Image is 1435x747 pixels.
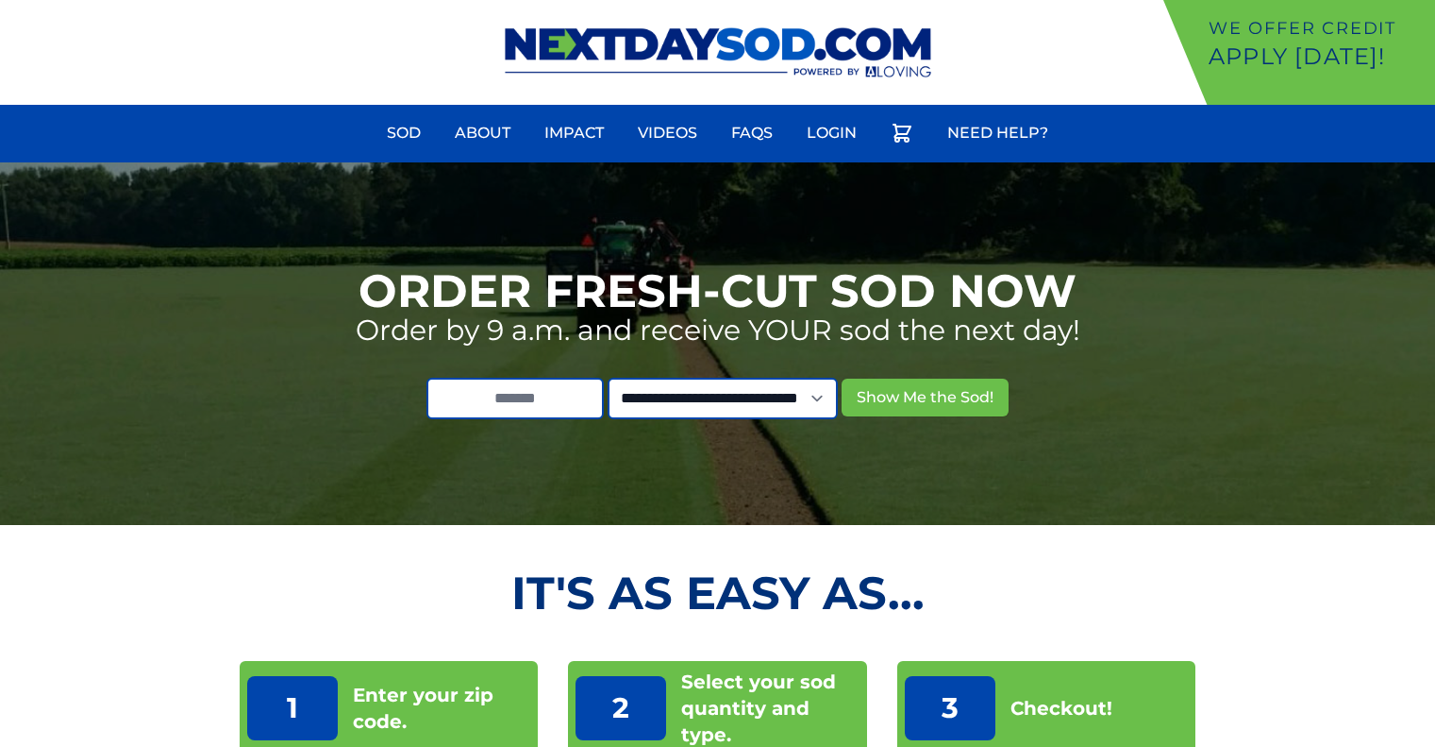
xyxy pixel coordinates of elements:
[720,110,784,156] a: FAQs
[533,110,615,156] a: Impact
[626,110,709,156] a: Videos
[240,570,1196,616] h2: It's as Easy As...
[1010,695,1112,722] p: Checkout!
[905,676,995,740] p: 3
[576,676,666,740] p: 2
[443,110,522,156] a: About
[936,110,1060,156] a: Need Help?
[1209,42,1427,72] p: Apply [DATE]!
[375,110,432,156] a: Sod
[359,268,1076,314] h1: Order Fresh-Cut Sod Now
[247,676,338,740] p: 1
[795,110,868,156] a: Login
[842,379,1009,416] button: Show Me the Sod!
[353,682,531,735] p: Enter your zip code.
[356,314,1080,348] p: Order by 9 a.m. and receive YOUR sod the next day!
[1209,15,1427,42] p: We offer Credit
